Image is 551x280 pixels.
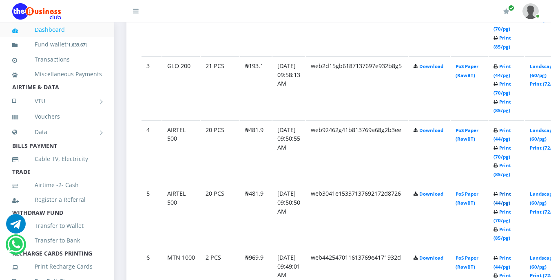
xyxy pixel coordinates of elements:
a: Transactions [12,50,102,69]
a: PoS Paper (RawBT) [456,255,478,270]
a: VTU [12,91,102,111]
td: 21 PCS [201,56,239,119]
td: AIRTEL 500 [162,120,200,183]
a: Print (44/pg) [493,63,511,78]
td: 4 [142,120,162,183]
td: ₦193.1 [240,56,272,119]
td: [DATE] 09:58:13 AM [272,56,305,119]
small: [ ] [66,42,87,48]
a: Download [419,255,443,261]
a: Vouchers [12,107,102,126]
td: web2d15gb6187137697e932b8g5 [306,56,408,119]
i: Renew/Upgrade Subscription [503,8,509,15]
a: Dashboard [12,20,102,39]
td: web92462g41b813769a68g2b3ee [306,120,408,183]
a: Download [419,191,443,197]
a: Print (70/pg) [493,145,511,160]
a: PoS Paper (RawBT) [456,191,478,206]
a: Chat for support [7,241,24,254]
a: Print (70/pg) [493,81,511,96]
img: User [522,3,539,19]
a: Miscellaneous Payments [12,65,102,84]
img: Logo [12,3,61,20]
td: 20 PCS [201,120,239,183]
a: Print (44/pg) [493,127,511,142]
a: Print (85/pg) [493,226,511,241]
b: 1,639.67 [68,42,85,48]
a: Print (85/pg) [493,99,511,114]
a: PoS Paper (RawBT) [456,127,478,142]
td: GLO 200 [162,56,200,119]
a: Transfer to Wallet [12,216,102,235]
a: Print (44/pg) [493,191,511,206]
a: Register a Referral [12,190,102,209]
a: Chat for support [6,220,26,234]
td: ₦481.9 [240,120,272,183]
a: Data [12,122,102,142]
a: Transfer to Bank [12,231,102,250]
a: PoS Paper (RawBT) [456,63,478,78]
a: Cable TV, Electricity [12,150,102,168]
td: [DATE] 09:50:55 AM [272,120,305,183]
span: Renew/Upgrade Subscription [508,5,514,11]
a: Print (70/pg) [493,209,511,224]
td: 20 PCS [201,184,239,247]
a: Download [419,127,443,133]
a: Print (85/pg) [493,35,511,50]
a: Download [419,63,443,69]
a: Print Recharge Cards [12,257,102,276]
a: Print (85/pg) [493,162,511,177]
td: [DATE] 09:50:50 AM [272,184,305,247]
td: 3 [142,56,162,119]
td: 5 [142,184,162,247]
a: Fund wallet[1,639.67] [12,35,102,54]
a: Airtime -2- Cash [12,176,102,194]
td: ₦481.9 [240,184,272,247]
td: web3041e15337137692172d8726 [306,184,408,247]
td: AIRTEL 500 [162,184,200,247]
a: Print (44/pg) [493,255,511,270]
